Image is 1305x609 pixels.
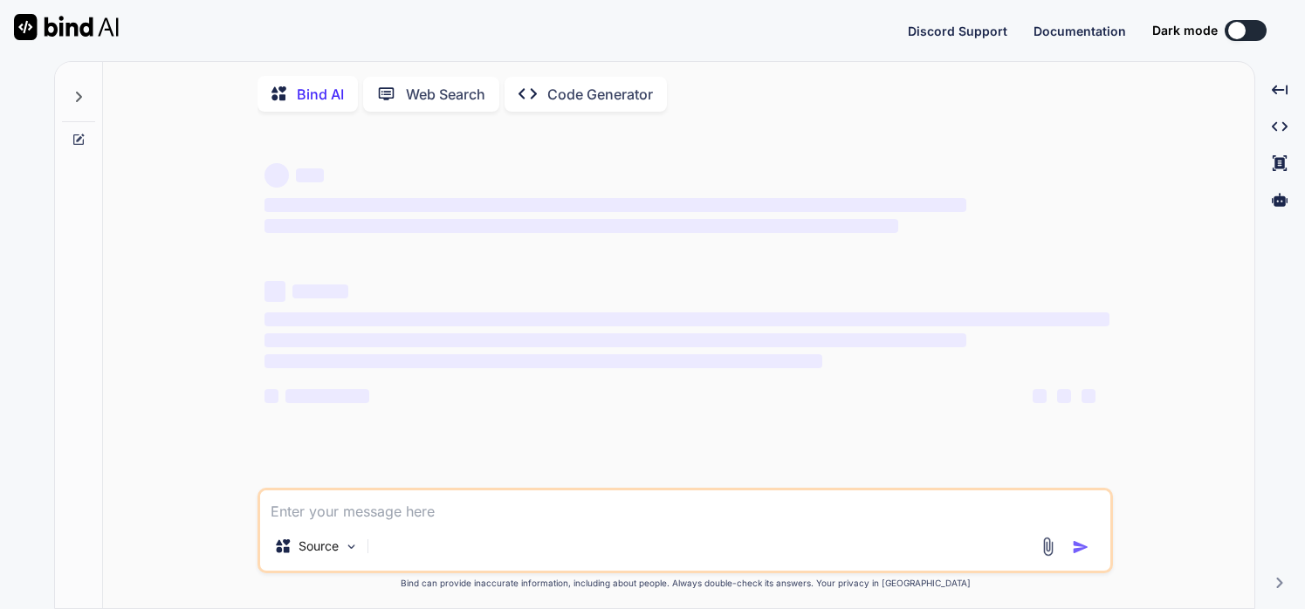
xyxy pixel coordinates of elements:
[297,84,344,105] p: Bind AI
[406,84,485,105] p: Web Search
[1072,538,1089,556] img: icon
[1038,537,1058,557] img: attachment
[344,539,359,554] img: Pick Models
[285,389,369,403] span: ‌
[1034,22,1126,40] button: Documentation
[547,84,653,105] p: Code Generator
[264,163,289,188] span: ‌
[264,389,278,403] span: ‌
[264,198,965,212] span: ‌
[908,24,1007,38] span: Discord Support
[1057,389,1071,403] span: ‌
[908,22,1007,40] button: Discord Support
[1034,24,1126,38] span: Documentation
[264,281,285,302] span: ‌
[1033,389,1047,403] span: ‌
[264,333,965,347] span: ‌
[14,14,119,40] img: Bind AI
[258,577,1113,590] p: Bind can provide inaccurate information, including about people. Always double-check its answers....
[264,354,822,368] span: ‌
[264,219,898,233] span: ‌
[1082,389,1096,403] span: ‌
[1152,22,1218,39] span: Dark mode
[296,168,324,182] span: ‌
[299,537,339,555] p: Source
[292,284,348,298] span: ‌
[264,312,1109,326] span: ‌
